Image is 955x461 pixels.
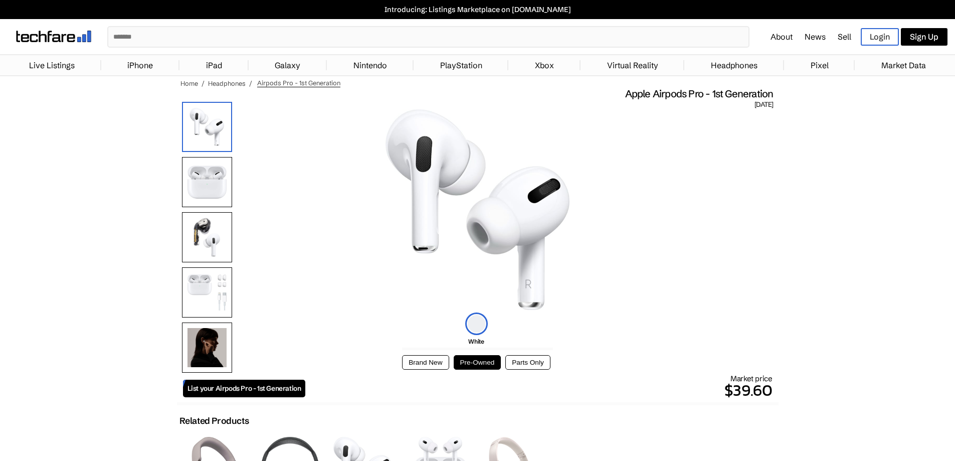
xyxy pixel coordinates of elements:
[16,31,91,42] img: techfare logo
[249,79,252,87] span: /
[257,79,340,87] span: Airpods Pro - 1st Generation
[305,374,772,402] div: Market price
[706,55,762,75] a: Headphones
[270,55,305,75] a: Galaxy
[201,55,227,75] a: iPad
[771,32,793,42] a: About
[305,378,772,402] p: $39.60
[348,55,392,75] a: Nintendo
[182,212,232,262] img: Stripped
[179,415,249,426] h2: Related Products
[454,355,501,370] button: Pre-Owned
[806,55,834,75] a: Pixel
[402,355,449,370] button: Brand New
[505,355,550,370] button: Parts Only
[386,109,569,310] img: Apple Airpods Pro 1st Generation
[180,79,198,87] a: Home
[435,55,487,75] a: PlayStation
[208,79,246,87] a: Headphones
[465,313,488,335] img: white-icon
[838,32,851,42] a: Sell
[182,323,232,373] img: Wearing
[602,55,663,75] a: Virtual Reality
[805,32,826,42] a: News
[530,55,559,75] a: Xbox
[24,55,80,75] a: Live Listings
[861,28,899,46] a: Login
[876,55,931,75] a: Market Data
[5,5,950,14] a: Introducing: Listings Marketplace on [DOMAIN_NAME]
[625,87,774,100] span: Apple Airpods Pro - 1st Generation
[183,380,306,397] a: List your Airpods Pro - 1st Generation
[182,157,232,207] img: Front
[754,100,773,109] span: [DATE]
[122,55,158,75] a: iPhone
[187,384,301,393] span: List your Airpods Pro - 1st Generation
[468,338,484,345] span: White
[901,28,947,46] a: Sign Up
[182,102,232,152] img: Apple Airpods Pro 1st Generation
[182,267,232,318] img: All
[202,79,205,87] span: /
